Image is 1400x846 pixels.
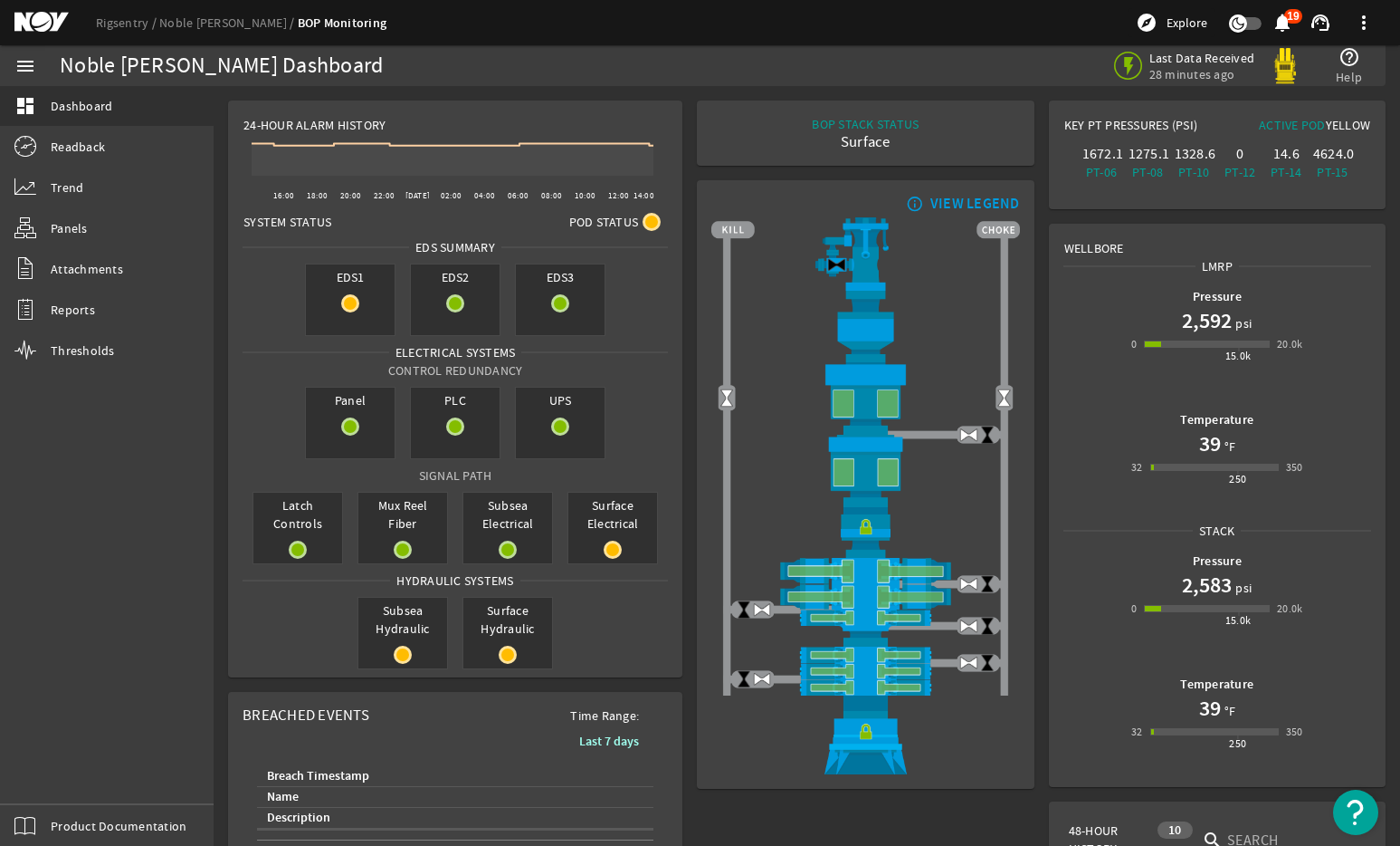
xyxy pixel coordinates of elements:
[1193,522,1241,540] span: Stack
[1221,163,1260,181] div: PT-12
[608,190,629,201] text: 12:00
[812,133,919,151] div: Surface
[516,388,605,413] span: UPS
[556,707,653,725] span: Time Range:
[575,190,595,201] text: 10:00
[1167,14,1207,32] span: Explore
[1157,822,1193,839] div: 10
[711,435,1020,506] img: LowerAnnularOpen.png
[306,264,395,290] span: EDS1
[1225,347,1252,365] div: 15.0k
[1129,163,1167,181] div: PT-08
[159,14,298,31] a: Noble [PERSON_NAME]
[568,493,657,536] span: Surface Electrical
[995,389,1013,407] img: Valve2Open.png
[411,264,500,290] span: EDS2
[812,115,919,133] div: BOP STACK STATUS
[374,190,395,201] text: 22:00
[1267,163,1306,181] div: PT-14
[51,817,186,835] span: Product Documentation
[1229,735,1246,753] div: 250
[516,264,605,290] span: EDS3
[1286,723,1303,741] div: 350
[753,670,771,688] img: ValveOpen.png
[1267,48,1303,84] img: Yellowpod.svg
[711,626,1020,647] img: BopBodyShearBottom.png
[711,696,1020,774] img: WellheadConnectorLock.png
[1232,314,1252,332] span: psi
[1272,14,1291,33] button: 19
[1313,145,1352,163] div: 4624.0
[267,808,330,828] div: Description
[463,493,552,536] span: Subsea Electrical
[959,654,977,672] img: ValveOpen.png
[243,116,386,134] span: 24-Hour Alarm History
[1180,676,1253,693] b: Temperature
[1221,702,1236,720] span: °F
[1313,163,1352,181] div: PT-15
[1199,429,1221,458] h1: 39
[1193,553,1242,570] b: Pressure
[1286,458,1303,476] div: 350
[389,343,522,361] span: Electrical Systems
[405,190,431,201] text: [DATE]
[390,572,519,590] span: Hydraulic Systems
[711,663,1020,679] img: PipeRamOpen.png
[827,255,845,274] img: Valve2Close.png
[1229,470,1246,488] div: 250
[978,617,996,635] img: ValveClose.png
[1259,117,1326,133] span: Active Pod
[735,601,753,619] img: ValveClose.png
[264,787,639,807] div: Name
[1131,458,1143,476] div: 32
[711,291,1020,362] img: FlexJoint.png
[307,190,328,201] text: 18:00
[267,787,299,807] div: Name
[1050,225,1386,257] div: Wellbore
[711,217,1020,291] img: RiserAdapter.png
[508,190,529,201] text: 06:00
[1199,694,1221,723] h1: 39
[1136,12,1157,34] mat-icon: explore
[978,426,996,444] img: ValveClose.png
[930,195,1020,213] div: VIEW LEGEND
[902,197,924,211] mat-icon: info_outline
[959,617,977,635] img: ValveOpen.png
[1149,66,1255,82] span: 28 minutes ago
[358,598,447,641] span: Subsea Hydraulic
[463,598,552,641] span: Surface Hydraulic
[474,190,495,201] text: 04:00
[1064,116,1217,141] div: Key PT Pressures (PSI)
[358,493,447,536] span: Mux Reel Fiber
[388,362,523,379] span: Control Redundancy
[1333,790,1378,835] button: Open Resource Center
[51,341,115,360] span: Thresholds
[14,95,36,117] mat-icon: dashboard
[959,574,977,592] img: ValveOpen.png
[264,808,639,828] div: Description
[340,190,361,201] text: 20:00
[735,670,753,688] img: ValveClose.png
[51,97,112,115] span: Dashboard
[267,766,369,786] div: Breach Timestamp
[711,584,1020,610] img: ShearRamOpen.png
[264,766,639,786] div: Breach Timestamp
[96,14,159,31] a: Rigsentry
[1195,257,1239,275] span: LMRP
[1131,723,1143,741] div: 32
[409,238,501,256] span: EDS SUMMARY
[1336,68,1362,86] span: Help
[1338,46,1360,68] mat-icon: help_outline
[1193,288,1242,305] b: Pressure
[978,654,996,672] img: ValveClose.png
[1175,163,1214,181] div: PT-10
[1277,335,1303,353] div: 20.0k
[711,679,1020,696] img: PipeRamOpen.png
[1221,145,1260,163] div: 0
[306,388,395,413] span: Panel
[1082,163,1121,181] div: PT-06
[51,219,88,237] span: Panels
[753,601,771,619] img: ValveOpen.png
[1175,145,1214,163] div: 1328.6
[411,388,500,413] span: PLC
